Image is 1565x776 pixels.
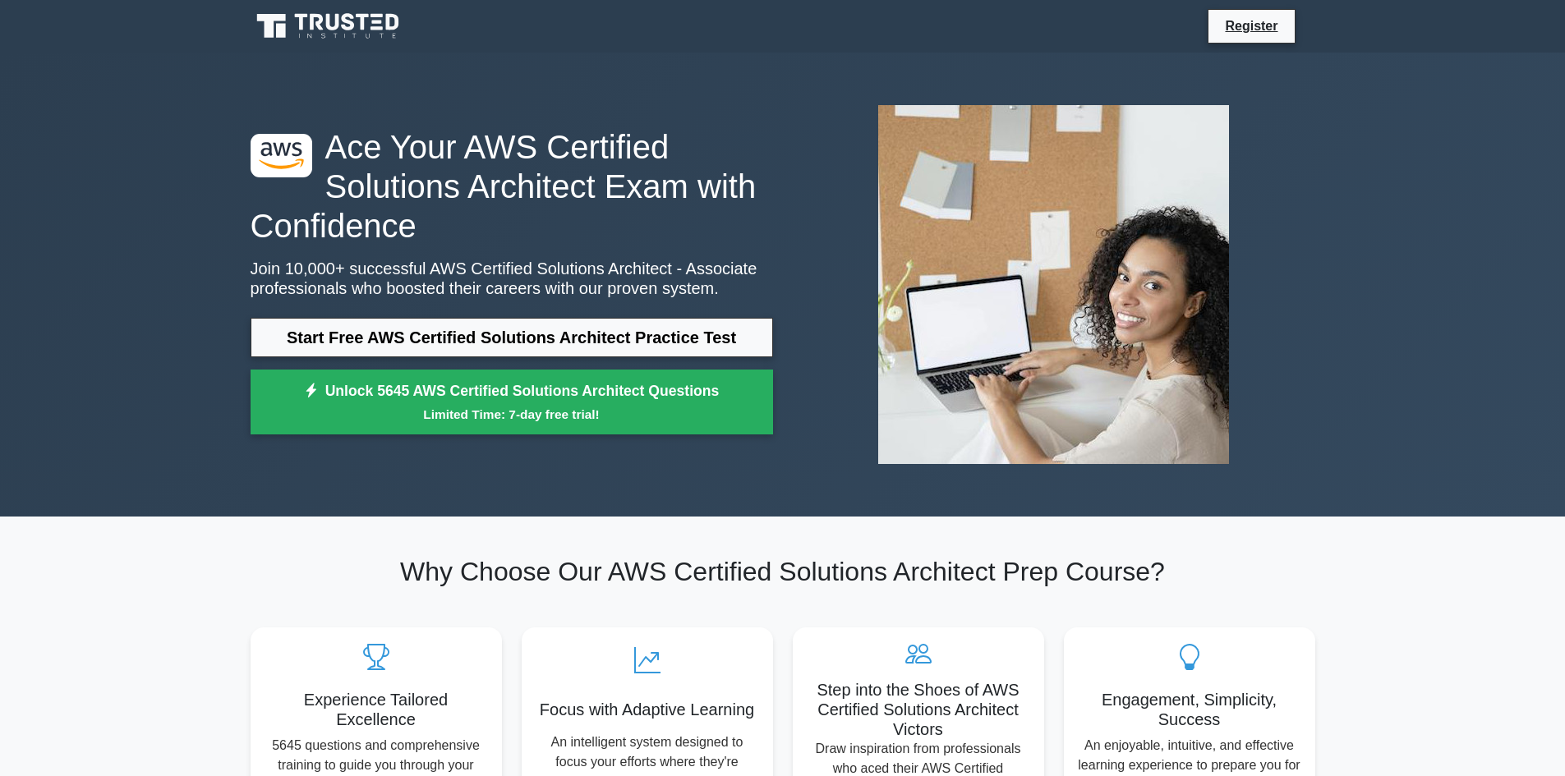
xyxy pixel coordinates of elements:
[251,259,773,298] p: Join 10,000+ successful AWS Certified Solutions Architect - Associate professionals who boosted t...
[1077,690,1302,729] h5: Engagement, Simplicity, Success
[271,405,753,424] small: Limited Time: 7-day free trial!
[251,318,773,357] a: Start Free AWS Certified Solutions Architect Practice Test
[1215,16,1287,36] a: Register
[535,700,760,719] h5: Focus with Adaptive Learning
[251,370,773,435] a: Unlock 5645 AWS Certified Solutions Architect QuestionsLimited Time: 7-day free trial!
[264,690,489,729] h5: Experience Tailored Excellence
[806,680,1031,739] h5: Step into the Shoes of AWS Certified Solutions Architect Victors
[251,556,1315,587] h2: Why Choose Our AWS Certified Solutions Architect Prep Course?
[251,127,773,246] h1: Ace Your AWS Certified Solutions Architect Exam with Confidence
